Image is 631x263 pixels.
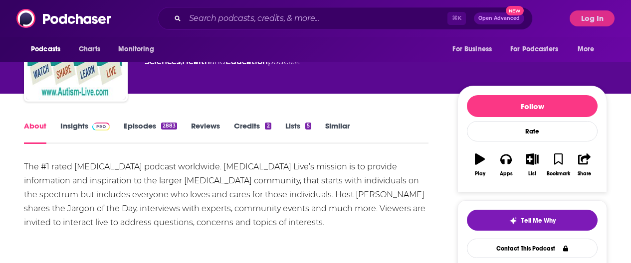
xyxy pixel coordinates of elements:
[493,147,519,183] button: Apps
[467,239,598,258] a: Contact This Podcast
[510,42,558,56] span: For Podcasters
[60,121,110,144] a: InsightsPodchaser Pro
[500,171,513,177] div: Apps
[478,16,520,21] span: Open Advanced
[305,123,311,130] div: 5
[191,121,220,144] a: Reviews
[547,171,570,177] div: Bookmark
[158,7,533,30] div: Search podcasts, credits, & more...
[325,121,350,144] a: Similar
[111,40,167,59] button: open menu
[578,42,595,56] span: More
[445,40,504,59] button: open menu
[545,147,571,183] button: Bookmark
[467,210,598,231] button: tell me why sparkleTell Me Why
[467,147,493,183] button: Play
[185,10,447,26] input: Search podcasts, credits, & more...
[31,42,60,56] span: Podcasts
[124,121,177,144] a: Episodes2883
[24,160,428,230] div: The #1 rated [MEDICAL_DATA] podcast worldwide. [MEDICAL_DATA] Live’s mission is to provide inform...
[118,42,154,56] span: Monitoring
[521,217,556,225] span: Tell Me Why
[234,121,271,144] a: Credits2
[504,40,573,59] button: open menu
[24,40,73,59] button: open menu
[519,147,545,183] button: List
[79,42,100,56] span: Charts
[447,12,466,25] span: ⌘ K
[16,9,112,28] img: Podchaser - Follow, Share and Rate Podcasts
[285,121,311,144] a: Lists5
[24,121,46,144] a: About
[578,171,591,177] div: Share
[72,40,106,59] a: Charts
[265,123,271,130] div: 2
[92,123,110,131] img: Podchaser Pro
[506,6,524,15] span: New
[509,217,517,225] img: tell me why sparkle
[467,95,598,117] button: Follow
[528,171,536,177] div: List
[570,10,615,26] button: Log In
[571,40,607,59] button: open menu
[161,123,177,130] div: 2883
[475,171,485,177] div: Play
[572,147,598,183] button: Share
[452,42,492,56] span: For Business
[467,121,598,141] div: Rate
[474,12,524,24] button: Open AdvancedNew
